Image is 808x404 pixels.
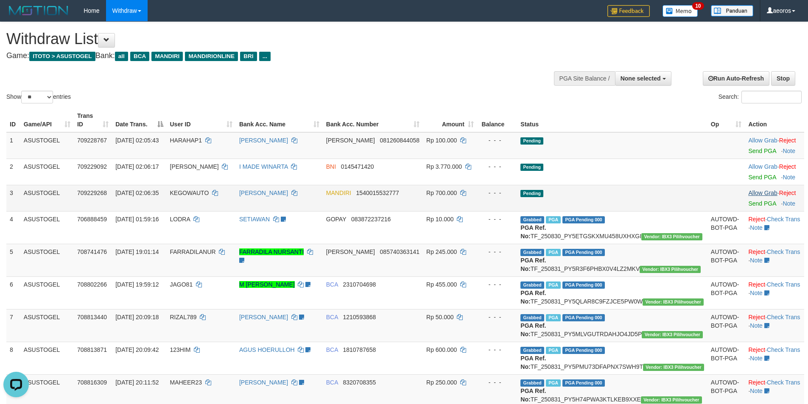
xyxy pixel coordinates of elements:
a: Send PGA [748,174,776,181]
td: 3 [6,185,20,211]
td: ASUSTOGEL [20,211,74,244]
a: Check Trans [767,314,800,320]
td: ASUSTOGEL [20,159,74,185]
span: Pending [520,190,543,197]
th: ID [6,108,20,132]
a: [PERSON_NAME] [239,379,288,386]
span: 708813440 [77,314,107,320]
td: ASUSTOGEL [20,276,74,309]
span: all [115,52,128,61]
td: AUTOWD-BOT-PGA [707,244,745,276]
span: [PERSON_NAME] [326,137,375,144]
span: ITOTO > ASUSTOGEL [29,52,95,61]
span: 708816309 [77,379,107,386]
a: Reject [779,163,796,170]
span: Vendor URL: https://payment5.1velocity.biz [643,298,704,306]
th: User ID: activate to sort column ascending [167,108,236,132]
b: PGA Ref. No: [520,387,546,403]
span: Grabbed [520,379,544,387]
span: Marked by aeoros [546,216,561,223]
a: Reject [748,281,765,288]
span: MAHEER23 [170,379,202,386]
span: Copy 083872237216 to clipboard [351,216,391,223]
span: Copy 2310704698 to clipboard [343,281,376,288]
span: [DATE] 20:09:18 [115,314,159,320]
span: Marked by aeotriv [546,347,561,354]
span: [PERSON_NAME] [170,163,219,170]
span: PGA Pending [562,216,605,223]
td: AUTOWD-BOT-PGA [707,211,745,244]
td: ASUSTOGEL [20,132,74,159]
span: 709229268 [77,189,107,196]
span: · [748,163,779,170]
a: Check Trans [767,248,800,255]
span: Grabbed [520,216,544,223]
span: PGA Pending [562,379,605,387]
a: AGUS HOERULLOH [239,346,295,353]
span: BCA [326,281,338,288]
span: 706888459 [77,216,107,223]
span: Grabbed [520,347,544,354]
a: Note [750,290,763,296]
a: Allow Grab [748,163,777,170]
th: Status [517,108,707,132]
img: MOTION_logo.png [6,4,71,17]
span: BRI [240,52,257,61]
span: HARAHAP1 [170,137,202,144]
td: 5 [6,244,20,276]
span: KEGOWAUTO [170,189,209,196]
span: 708813871 [77,346,107,353]
span: Copy 1210593868 to clipboard [343,314,376,320]
span: Marked by aeomartha [546,249,561,256]
span: BCA [326,346,338,353]
span: Copy 081260844058 to clipboard [380,137,419,144]
th: Amount: activate to sort column ascending [423,108,477,132]
span: Copy 0145471420 to clipboard [341,163,374,170]
td: 6 [6,276,20,309]
a: Reject [748,379,765,386]
a: Reject [748,314,765,320]
span: Rp 455.000 [426,281,457,288]
select: Showentries [21,91,53,103]
td: 7 [6,309,20,342]
img: Feedback.jpg [607,5,650,17]
span: RIZAL789 [170,314,197,320]
b: PGA Ref. No: [520,355,546,370]
h1: Withdraw List [6,31,530,47]
span: Grabbed [520,314,544,321]
span: MANDIRI [326,189,351,196]
span: GOPAY [326,216,346,223]
a: Reject [779,189,796,196]
th: Date Trans.: activate to sort column descending [112,108,166,132]
span: Copy 8320708355 to clipboard [343,379,376,386]
span: [DATE] 02:06:35 [115,189,159,196]
span: Pending [520,164,543,171]
span: Rp 600.000 [426,346,457,353]
th: Balance [477,108,517,132]
span: Vendor URL: https://payment5.1velocity.biz [640,266,701,273]
span: Rp 50.000 [426,314,454,320]
b: PGA Ref. No: [520,290,546,305]
span: Grabbed [520,249,544,256]
a: Allow Grab [748,189,777,196]
td: ASUSTOGEL [20,342,74,374]
span: BCA [326,314,338,320]
a: Send PGA [748,148,776,154]
button: None selected [615,71,671,86]
span: Rp 250.000 [426,379,457,386]
td: · · [745,276,804,309]
span: Copy 085740363141 to clipboard [380,248,419,255]
span: BCA [326,379,338,386]
td: · · [745,309,804,342]
input: Search: [741,91,802,103]
span: LODRA [170,216,190,223]
a: Check Trans [767,281,800,288]
td: TF_250831_PY5PMU73DFAPNX7SWH9T [517,342,707,374]
td: ASUSTOGEL [20,244,74,276]
label: Search: [719,91,802,103]
span: [DATE] 19:59:12 [115,281,159,288]
span: Copy 1540015532777 to clipboard [356,189,399,196]
a: Note [750,355,763,362]
button: Open LiveChat chat widget [3,3,29,29]
span: [DATE] 01:59:16 [115,216,159,223]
